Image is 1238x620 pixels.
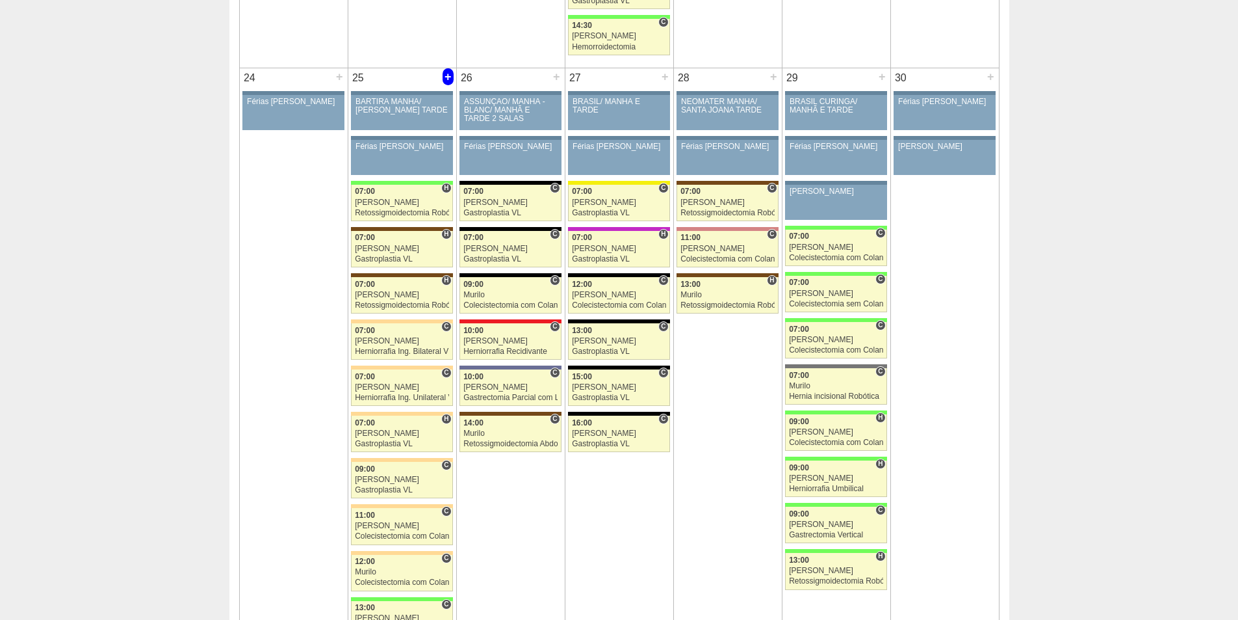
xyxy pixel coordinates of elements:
[568,323,669,360] a: C 13:00 [PERSON_NAME] Gastroplastia VL
[464,142,557,151] div: Férias [PERSON_NAME]
[568,95,669,130] a: BRASIL/ MANHÃ E TARDE
[785,368,886,405] a: C 07:00 Murilo Hernia incisional Robótica
[443,68,454,85] div: +
[785,95,886,130] a: BRASIL CURINGA/ MANHÃ E TARDE
[441,368,451,378] span: Consultório
[351,319,452,323] div: Key: Bartira
[355,347,449,356] div: Herniorrafia Ing. Bilateral VL
[789,290,883,298] div: [PERSON_NAME]
[355,440,449,448] div: Gastroplastia VL
[680,280,701,289] span: 13:00
[658,183,668,193] span: Consultório
[677,185,778,221] a: C 07:00 [PERSON_NAME] Retossigmoidectomia Robótica
[572,21,592,30] span: 14:30
[351,95,452,130] a: BARTIRA MANHÃ/ [PERSON_NAME] TARDE
[658,17,668,27] span: Consultório
[789,417,809,426] span: 09:00
[568,15,669,19] div: Key: Brasil
[894,91,995,95] div: Key: Aviso
[351,227,452,231] div: Key: Santa Joana
[565,68,586,88] div: 27
[680,187,701,196] span: 07:00
[658,275,668,286] span: Consultório
[680,233,701,242] span: 11:00
[351,185,452,221] a: H 07:00 [PERSON_NAME] Retossigmoidectomia Robótica
[351,136,452,140] div: Key: Aviso
[572,418,592,427] span: 16:00
[785,549,886,553] div: Key: Brasil
[677,277,778,314] a: H 13:00 Murilo Retossigmoidectomia Robótica
[355,337,449,345] div: [PERSON_NAME]
[875,366,885,377] span: Consultório
[568,185,669,221] a: C 07:00 [PERSON_NAME] Gastroplastia VL
[351,462,452,498] a: C 09:00 [PERSON_NAME] Gastroplastia VL
[550,414,560,424] span: Consultório
[789,438,883,447] div: Colecistectomia com Colangiografia VL
[875,320,885,330] span: Consultório
[572,383,666,392] div: [PERSON_NAME]
[572,394,666,402] div: Gastroplastia VL
[785,457,886,461] div: Key: Brasil
[463,440,558,448] div: Retossigmoidectomia Abdominal VL
[790,98,883,115] div: BRASIL CURINGA/ MANHÃ E TARDE
[463,233,484,242] span: 07:00
[355,98,448,115] div: BARTIRA MANHÃ/ [PERSON_NAME] TARDE
[463,383,558,392] div: [PERSON_NAME]
[568,181,669,185] div: Key: Santa Rita
[572,255,666,263] div: Gastroplastia VL
[875,551,885,561] span: Hospital
[875,505,885,515] span: Consultório
[247,98,340,106] div: Férias [PERSON_NAME]
[355,255,449,263] div: Gastroplastia VL
[463,394,558,402] div: Gastrectomia Parcial com Linfadenectomia
[351,416,452,452] a: H 07:00 [PERSON_NAME] Gastroplastia VL
[789,325,809,334] span: 07:00
[789,509,809,519] span: 09:00
[898,98,991,106] div: Férias [PERSON_NAME]
[789,520,883,529] div: [PERSON_NAME]
[355,383,449,392] div: [PERSON_NAME]
[550,275,560,286] span: Consultório
[463,429,558,438] div: Murilo
[568,136,669,140] div: Key: Aviso
[351,504,452,508] div: Key: Bartira
[767,229,777,239] span: Consultório
[351,231,452,267] a: H 07:00 [PERSON_NAME] Gastroplastia VL
[459,95,561,130] a: ASSUNÇÃO/ MANHÃ -BLANC/ MANHÃ E TARDE 2 SALAS
[355,603,375,612] span: 13:00
[355,209,449,217] div: Retossigmoidectomia Robótica
[464,98,557,124] div: ASSUNÇÃO/ MANHÃ -BLANC/ MANHÃ E TARDE 2 SALAS
[789,278,809,287] span: 07:00
[789,428,883,437] div: [PERSON_NAME]
[785,318,886,322] div: Key: Brasil
[463,372,484,381] span: 10:00
[355,245,449,253] div: [PERSON_NAME]
[785,226,886,230] div: Key: Brasil
[441,229,451,239] span: Hospital
[789,463,809,472] span: 09:00
[355,198,449,207] div: [PERSON_NAME]
[785,140,886,175] a: Férias [PERSON_NAME]
[677,140,778,175] a: Férias [PERSON_NAME]
[459,231,561,267] a: C 07:00 [PERSON_NAME] Gastroplastia VL
[459,416,561,452] a: C 14:00 Murilo Retossigmoidectomia Abdominal VL
[789,392,883,401] div: Hernia incisional Robótica
[355,578,449,587] div: Colecistectomia com Colangiografia VL
[351,458,452,462] div: Key: Bartira
[240,68,260,88] div: 24
[441,321,451,332] span: Consultório
[355,372,375,381] span: 07:00
[789,232,809,241] span: 07:00
[463,301,558,310] div: Colecistectomia com Colangiografia VL
[681,142,774,151] div: Férias [PERSON_NAME]
[789,243,883,252] div: [PERSON_NAME]
[572,347,666,356] div: Gastroplastia VL
[785,411,886,414] div: Key: Brasil
[355,511,375,520] span: 11:00
[355,568,449,576] div: Murilo
[351,273,452,277] div: Key: Santa Joana
[463,255,558,263] div: Gastroplastia VL
[785,91,886,95] div: Key: Aviso
[785,507,886,543] a: C 09:00 [PERSON_NAME] Gastrectomia Vertical
[790,142,883,151] div: Férias [PERSON_NAME]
